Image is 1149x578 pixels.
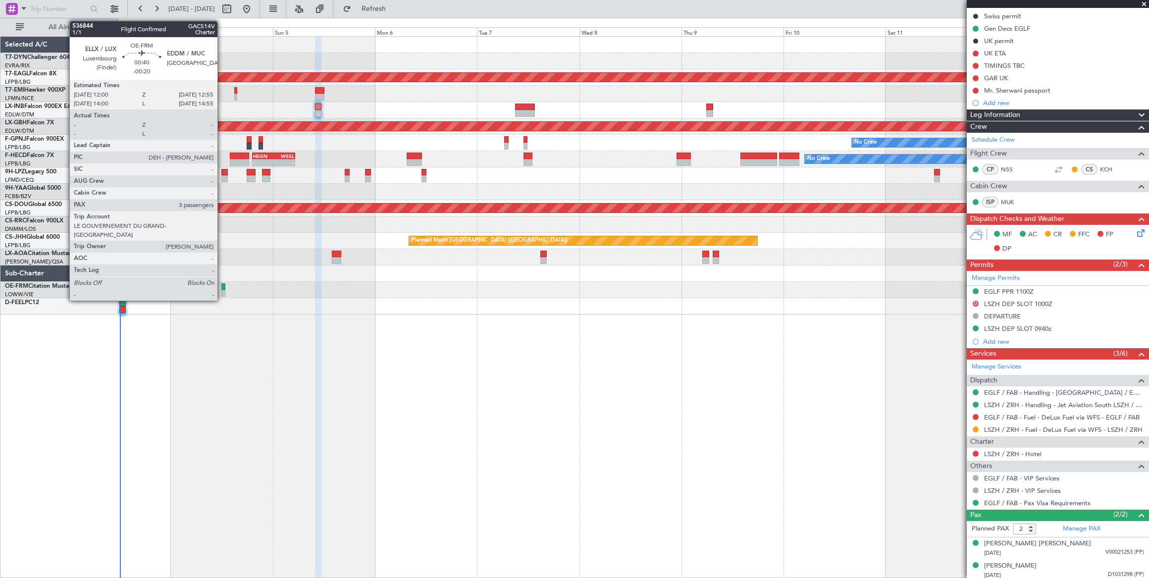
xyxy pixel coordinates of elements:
[972,273,1020,283] a: Manage Permits
[970,375,997,386] span: Dispatch
[783,27,886,36] div: Fri 10
[972,524,1009,534] label: Planned PAX
[984,561,1037,571] div: [PERSON_NAME]
[5,54,70,60] a: T7-DYNChallenger 604
[26,24,104,31] span: All Aircraft
[972,362,1021,372] a: Manage Services
[970,181,1007,192] span: Cabin Crew
[273,153,294,159] div: WSSL
[984,450,1042,458] a: LSZH / ZRH - Hotel
[983,99,1144,107] div: Add new
[30,1,87,16] input: Trip Number
[253,153,273,159] div: HEGN
[1053,230,1062,240] span: CR
[1078,230,1090,240] span: FFC
[5,87,65,93] a: T7-EMIHawker 900XP
[579,27,681,36] div: Wed 8
[984,312,1021,320] div: DEPARTURE
[5,225,36,233] a: DNMM/LOS
[168,4,215,13] span: [DATE] - [DATE]
[5,300,25,306] span: D-FEEL
[1113,348,1128,359] span: (3/6)
[5,251,28,257] span: LX-AOA
[5,283,28,289] span: OE-FRM
[5,144,31,151] a: LFPB/LBG
[5,218,26,224] span: CS-RRC
[970,121,987,133] span: Crew
[5,176,34,184] a: LFMD/CEQ
[1063,524,1100,534] a: Manage PAX
[412,233,568,248] div: Planned Maint [GEOGRAPHIC_DATA] ([GEOGRAPHIC_DATA])
[5,71,29,77] span: T7-EAGL
[273,27,375,36] div: Sun 5
[984,37,1014,45] div: UK permit
[681,27,783,36] div: Thu 9
[1001,198,1023,207] a: MUK
[984,425,1143,434] a: LSZH / ZRH - Fuel - DeLux Fuel via WFS - LSZH / ZRH
[5,87,24,93] span: T7-EMI
[5,169,25,175] span: 9H-LPZ
[5,202,28,208] span: CS-DOU
[984,486,1061,495] a: LSZH / ZRH - VIP Services
[5,291,34,298] a: LOWW/VIE
[984,287,1034,296] div: EGLF PPR 1100Z
[171,27,273,36] div: Sat 4
[375,27,477,36] div: Mon 6
[253,159,273,165] div: -
[984,413,1140,421] a: EGLF / FAB - Fuel - DeLux Fuel via WFS - EGLF / FAB
[984,474,1059,482] a: EGLF / FAB - VIP Services
[970,461,992,472] span: Others
[5,120,54,126] a: LX-GBHFalcon 7X
[984,12,1021,20] div: Swiss permit
[886,27,988,36] div: Sat 11
[5,153,27,158] span: F-HECD
[1113,259,1128,269] span: (2/3)
[5,71,56,77] a: T7-EAGLFalcon 8X
[970,109,1020,121] span: Leg Information
[5,136,64,142] a: F-GPNJFalcon 900EX
[1002,244,1011,254] span: DP
[5,234,26,240] span: CS-JHH
[5,104,83,109] a: LX-INBFalcon 900EX EASy II
[5,127,34,135] a: EDLW/DTM
[477,27,579,36] div: Tue 7
[5,185,61,191] a: 9H-YAAGlobal 5000
[5,193,31,200] a: FCBB/BZV
[5,136,26,142] span: F-GPNJ
[984,49,1006,57] div: UK ETA
[5,300,39,306] a: D-FEELPC12
[807,152,830,166] div: No Crew
[984,24,1030,33] div: Gen Decs EGLF
[5,153,54,158] a: F-HECDFalcon 7X
[984,61,1025,70] div: TIMINGS TBC
[120,20,137,28] div: [DATE]
[5,78,31,86] a: LFPB/LBG
[1106,230,1113,240] span: FP
[5,95,34,102] a: LFMN/NCE
[854,135,877,150] div: No Crew
[5,104,24,109] span: LX-INB
[1105,548,1144,557] span: V00021253 (PP)
[5,120,27,126] span: LX-GBH
[1081,164,1097,175] div: CS
[5,160,31,167] a: LFPB/LBG
[5,242,31,249] a: LFPB/LBG
[984,388,1144,397] a: EGLF / FAB - Handling - [GEOGRAPHIC_DATA] / EGLF / FAB
[5,169,56,175] a: 9H-LPZLegacy 500
[984,549,1001,557] span: [DATE]
[984,74,1008,82] div: GAR UK
[5,283,76,289] a: OE-FRMCitation Mustang
[5,258,63,265] a: [PERSON_NAME]/QSA
[970,510,981,521] span: Pax
[982,197,998,208] div: ISP
[983,337,1144,346] div: Add new
[1001,165,1023,174] a: NSS
[5,234,60,240] a: CS-JHHGlobal 6000
[11,19,107,35] button: All Aircraft
[970,213,1064,225] span: Dispatch Checks and Weather
[5,251,76,257] a: LX-AOACitation Mustang
[970,436,994,448] span: Charter
[984,539,1091,549] div: [PERSON_NAME] [PERSON_NAME]
[353,5,395,12] span: Refresh
[982,164,998,175] div: CP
